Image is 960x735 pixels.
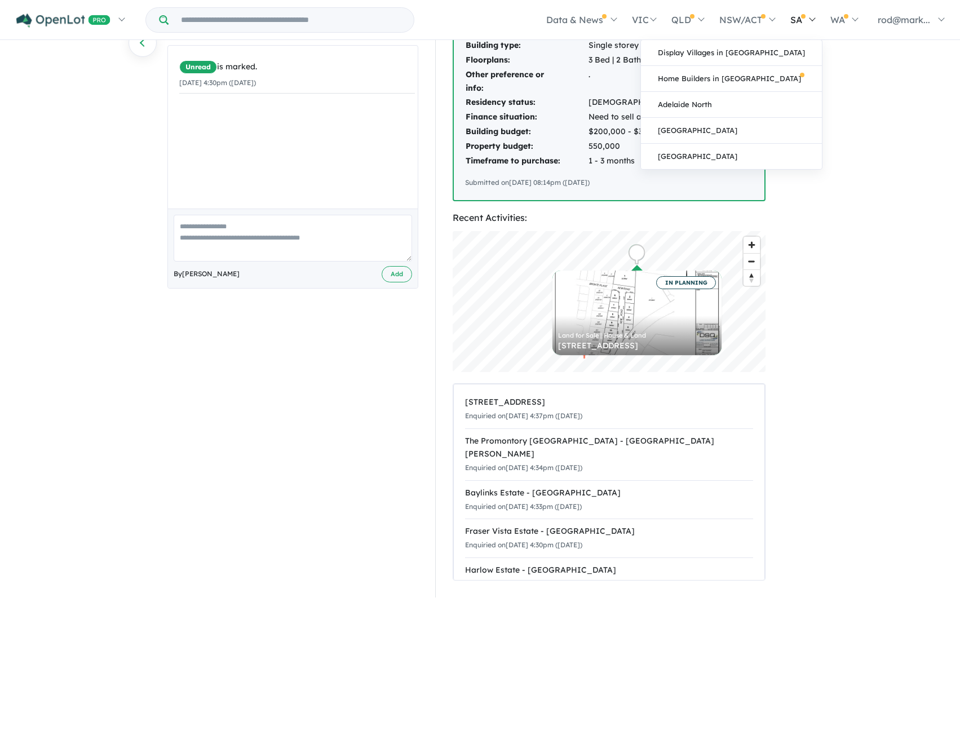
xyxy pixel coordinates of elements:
[16,14,110,28] img: Openlot PRO Logo White
[382,266,412,282] button: Add
[465,396,753,409] div: [STREET_ADDRESS]
[878,14,930,25] span: rod@mark...
[171,8,412,32] input: Try estate name, suburb, builder or developer
[641,40,822,66] a: Display Villages in [GEOGRAPHIC_DATA]
[744,253,760,269] button: Zoom out
[465,110,588,125] td: Finance situation:
[628,244,645,265] div: Map marker
[465,463,582,472] small: Enquiried on [DATE] 4:34pm ([DATE])
[558,333,716,339] div: Land for Sale | House & Land
[179,60,217,74] span: Unread
[465,502,582,511] small: Enquiried on [DATE] 4:33pm ([DATE])
[641,144,822,169] a: [GEOGRAPHIC_DATA]
[179,78,256,87] small: [DATE] 4:30pm ([DATE])
[465,525,753,538] div: Fraser Vista Estate - [GEOGRAPHIC_DATA]
[465,480,753,520] a: Baylinks Estate - [GEOGRAPHIC_DATA]Enquiried on[DATE] 4:33pm ([DATE])
[588,95,753,110] td: [DEMOGRAPHIC_DATA] citizen
[465,486,753,500] div: Baylinks Estate - [GEOGRAPHIC_DATA]
[588,68,753,96] td: .
[744,254,760,269] span: Zoom out
[588,139,753,154] td: 550,000
[174,268,240,280] span: By [PERSON_NAME]
[465,38,588,53] td: Building type:
[588,125,753,139] td: $200,000 - $300,000
[465,541,582,549] small: Enquiried on [DATE] 4:30pm ([DATE])
[558,342,716,349] div: [STREET_ADDRESS]
[465,411,582,420] small: Enquiried on [DATE] 4:37pm ([DATE])
[465,557,753,597] a: Harlow Estate - [GEOGRAPHIC_DATA]Enquiried on[DATE] 12:43pm ([DATE])
[744,270,760,286] span: Reset bearing to north
[465,564,753,577] div: Harlow Estate - [GEOGRAPHIC_DATA]
[641,92,822,118] a: Adelaide North
[744,237,760,253] button: Zoom in
[641,118,822,144] a: [GEOGRAPHIC_DATA]
[465,53,588,68] td: Floorplans:
[465,177,753,188] div: Submitted on [DATE] 08:14pm ([DATE])
[465,435,753,462] div: The Promontory [GEOGRAPHIC_DATA] - [GEOGRAPHIC_DATA][PERSON_NAME]
[656,276,716,289] span: IN PLANNING
[465,154,588,169] td: Timeframe to purchase:
[465,390,753,429] a: [STREET_ADDRESS]Enquiried on[DATE] 4:37pm ([DATE])
[588,154,753,169] td: 1 - 3 months
[465,125,588,139] td: Building budget:
[465,428,753,481] a: The Promontory [GEOGRAPHIC_DATA] - [GEOGRAPHIC_DATA][PERSON_NAME]Enquiried on[DATE] 4:34pm ([DATE])
[453,210,766,225] div: Recent Activities:
[179,60,415,74] div: is marked.
[552,271,722,355] a: IN PLANNING Land for Sale | House & Land [STREET_ADDRESS]
[465,519,753,558] a: Fraser Vista Estate - [GEOGRAPHIC_DATA]Enquiried on[DATE] 4:30pm ([DATE])
[641,66,822,92] a: Home Builders in [GEOGRAPHIC_DATA]
[744,269,760,286] button: Reset bearing to north
[588,53,753,68] td: 3 Bed | 2 Bath | 2 Car, 4 Bed | 3 Bath | 2 Car
[588,38,753,53] td: Single storey home, Double storey home
[588,110,753,125] td: Need to sell an existing property first
[465,579,586,588] small: Enquiried on [DATE] 12:43pm ([DATE])
[465,68,588,96] td: Other preference or info:
[627,243,644,264] div: Map marker
[453,231,766,372] canvas: Map
[465,95,588,110] td: Residency status:
[465,139,588,154] td: Property budget:
[629,245,645,265] div: Map marker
